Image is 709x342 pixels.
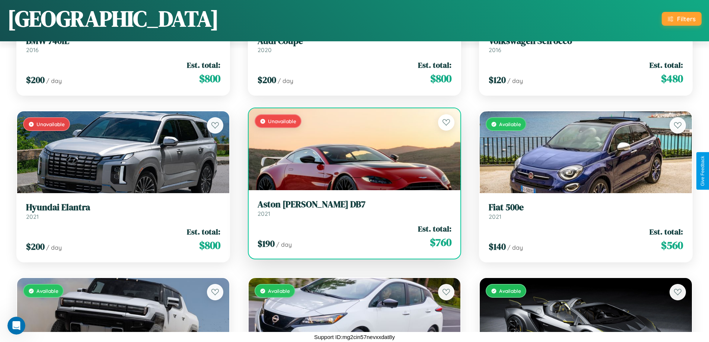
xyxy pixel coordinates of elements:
span: $ 200 [26,74,45,86]
span: 2016 [489,46,501,54]
span: / day [276,241,292,248]
div: Filters [677,15,696,23]
span: $ 560 [661,238,683,253]
a: Aston [PERSON_NAME] DB72021 [258,199,452,217]
span: $ 200 [258,74,276,86]
button: Filters [662,12,702,26]
span: Available [499,288,521,294]
h1: [GEOGRAPHIC_DATA] [7,3,219,34]
span: 2020 [258,46,272,54]
a: Hyundai Elantra2021 [26,202,220,220]
span: / day [507,77,523,84]
span: 2021 [489,213,501,220]
span: Est. total: [649,60,683,70]
span: $ 800 [430,71,451,86]
a: Volkswagen Scirocco2016 [489,36,683,54]
span: $ 800 [199,71,220,86]
h3: Fiat 500e [489,202,683,213]
span: / day [46,77,62,84]
p: Support ID: mg2cin57nevxxdat8y [314,332,395,342]
span: $ 190 [258,237,275,250]
span: $ 480 [661,71,683,86]
span: Est. total: [418,60,451,70]
h3: Aston [PERSON_NAME] DB7 [258,199,452,210]
span: 2016 [26,46,39,54]
span: Unavailable [36,121,65,127]
span: / day [46,244,62,251]
a: Audi Coupe2020 [258,36,452,54]
span: Available [36,288,58,294]
span: $ 760 [430,235,451,250]
span: $ 200 [26,240,45,253]
a: Fiat 500e2021 [489,202,683,220]
a: BMW 740iL2016 [26,36,220,54]
span: Available [499,121,521,127]
span: $ 800 [199,238,220,253]
span: Unavailable [268,118,296,124]
span: $ 140 [489,240,506,253]
span: $ 120 [489,74,506,86]
span: Est. total: [418,223,451,234]
div: Give Feedback [700,156,705,186]
span: / day [278,77,293,84]
h3: Hyundai Elantra [26,202,220,213]
span: 2021 [258,210,270,217]
span: 2021 [26,213,39,220]
span: Est. total: [187,226,220,237]
iframe: Intercom live chat [7,317,25,335]
span: Available [268,288,290,294]
span: Est. total: [649,226,683,237]
span: Est. total: [187,60,220,70]
span: / day [507,244,523,251]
